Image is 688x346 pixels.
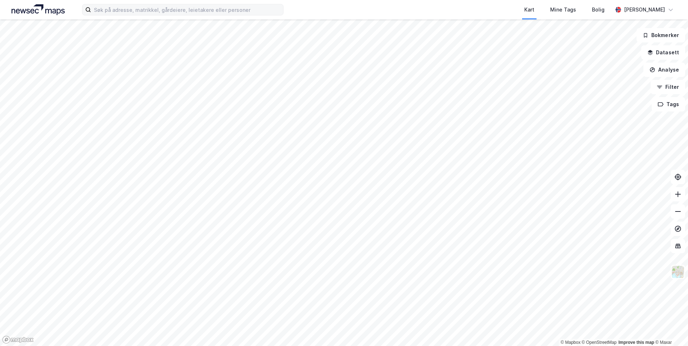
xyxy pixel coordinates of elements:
div: Bolig [592,5,605,14]
div: [PERSON_NAME] [624,5,665,14]
img: logo.a4113a55bc3d86da70a041830d287a7e.svg [12,4,65,15]
iframe: Chat Widget [652,311,688,346]
div: Kart [524,5,534,14]
input: Søk på adresse, matrikkel, gårdeiere, leietakere eller personer [91,4,283,15]
div: Kontrollprogram for chat [652,311,688,346]
div: Mine Tags [550,5,576,14]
